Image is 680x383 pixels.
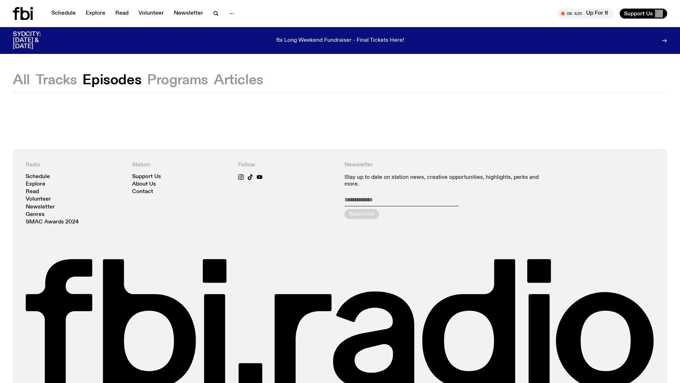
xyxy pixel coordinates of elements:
a: SMAC Awards 2024 [26,220,79,225]
a: Explore [81,9,110,19]
h4: Follow [238,162,336,168]
a: Volunteer [26,197,51,202]
button: On AirUp For It [558,9,614,19]
h4: Station [132,162,230,168]
a: Genres [26,212,45,217]
button: Programs [147,74,208,87]
a: Read [26,189,39,195]
span: Support Us [624,10,653,17]
h4: Newsletter [344,162,548,168]
a: About Us [132,182,156,187]
p: fbi Long Weekend Fundraiser - Final Tickets Here! [276,37,404,44]
button: Tracks [36,74,77,87]
button: Articles [214,74,263,87]
a: Explore [26,182,45,187]
h3: SYDCITY: [DATE] & [DATE] [13,31,59,50]
p: Stay up to date on station news, creative opportunities, highlights, perks and more. [344,174,548,188]
a: Read [111,9,133,19]
button: Support Us [620,9,667,19]
a: Schedule [26,174,50,180]
button: Subscribe [344,209,379,219]
button: Episodes [82,74,141,87]
button: All [13,74,30,87]
a: Newsletter [26,205,55,210]
a: Newsletter [170,9,207,19]
a: Support Us [132,174,161,180]
h4: Radio [26,162,124,168]
a: Contact [132,189,153,195]
a: Volunteer [134,9,168,19]
a: Schedule [47,9,80,19]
